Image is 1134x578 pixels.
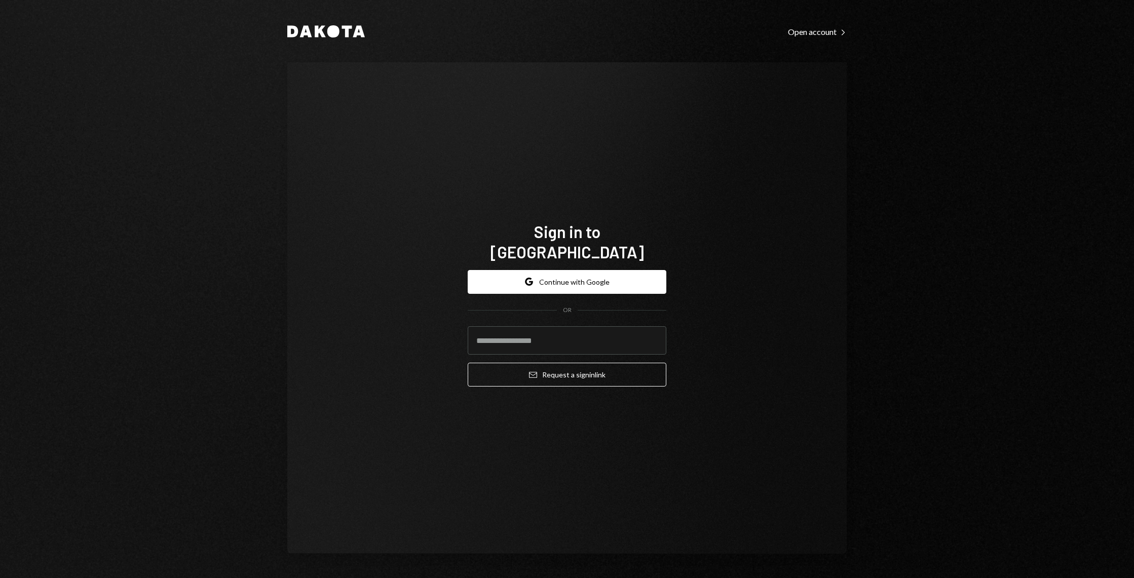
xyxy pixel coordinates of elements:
button: Request a signinlink [468,363,666,387]
h1: Sign in to [GEOGRAPHIC_DATA] [468,221,666,262]
div: OR [563,306,572,315]
a: Open account [788,26,847,37]
div: Open account [788,27,847,37]
button: Continue with Google [468,270,666,294]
